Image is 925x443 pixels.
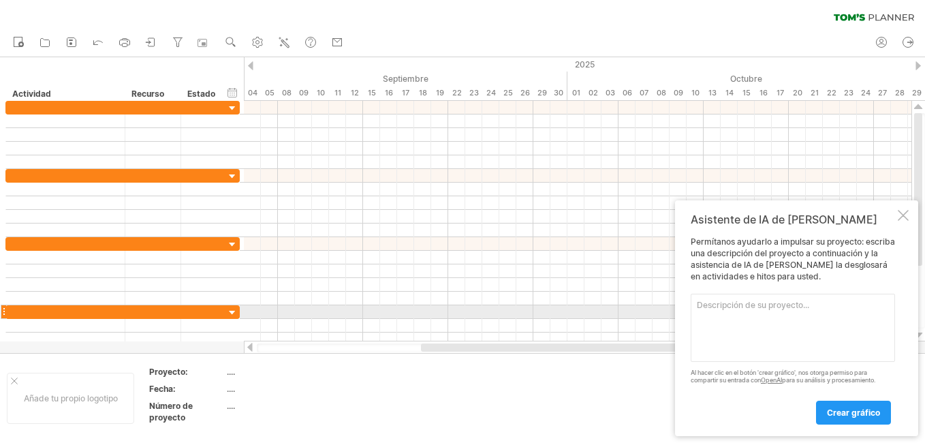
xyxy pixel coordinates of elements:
div: Monday, 13 October 2025 [704,86,721,100]
div: Monday, 15 September 2025 [363,86,380,100]
div: Actividad [12,87,117,101]
div: Monday, 29 September 2025 [533,86,550,100]
div: Thursday, 25 September 2025 [499,86,516,100]
div: Al hacer clic en el botón 'crear gráfico', nos otorga permiso para compartir su entrada con para ... [691,369,895,384]
span: Crear gráfico [827,408,880,418]
div: Tuesday, 14 October 2025 [721,86,738,100]
div: Wednesday, 10 September 2025 [312,86,329,100]
font: Añade tu propio logotipo [24,393,118,403]
div: Tuesday, 21 October 2025 [806,86,823,100]
div: Friday, 19 September 2025 [431,86,448,100]
div: Friday, 10 October 2025 [687,86,704,100]
div: Thursday, 9 October 2025 [670,86,687,100]
div: .... [227,383,341,395]
div: Friday, 26 September 2025 [516,86,533,100]
div: Wednesday, 29 October 2025 [908,86,925,100]
div: Thursday, 16 October 2025 [755,86,772,100]
div: Friday, 17 October 2025 [772,86,789,100]
div: Proyecto: [149,366,224,378]
div: Monday, 20 October 2025 [789,86,806,100]
div: Friday, 3 October 2025 [601,86,618,100]
div: Friday, 5 September 2025 [261,86,278,100]
div: Fecha: [149,383,224,395]
div: Wednesday, 8 October 2025 [653,86,670,100]
div: Wednesday, 24 September 2025 [482,86,499,100]
div: Recurso [131,87,173,101]
div: .... [227,366,341,378]
div: Número de proyecto [149,400,224,423]
div: Thursday, 18 September 2025 [414,86,431,100]
div: Monday, 27 October 2025 [874,86,891,100]
div: Tuesday, 28 October 2025 [891,86,908,100]
div: Tuesday, 30 September 2025 [550,86,567,100]
div: Thursday, 2 October 2025 [584,86,601,100]
div: Wednesday, 22 October 2025 [823,86,840,100]
div: Monday, 8 September 2025 [278,86,295,100]
div: Monday, 22 September 2025 [448,86,465,100]
div: Thursday, 11 September 2025 [329,86,346,100]
div: Tuesday, 7 October 2025 [636,86,653,100]
div: Friday, 24 October 2025 [857,86,874,100]
div: Tuesday, 23 September 2025 [465,86,482,100]
div: Estado [187,87,217,101]
div: Thursday, 23 October 2025 [840,86,857,100]
div: .... [227,400,341,412]
div: Tuesday, 16 September 2025 [380,86,397,100]
div: Wednesday, 15 October 2025 [738,86,755,100]
a: Crear gráfico [816,401,891,425]
div: September 2025 [193,72,567,86]
div: Asistente de IA de [PERSON_NAME] [691,213,895,226]
div: Friday, 12 September 2025 [346,86,363,100]
div: Thursday, 4 September 2025 [244,86,261,100]
font: Permítanos ayudarlo a impulsar su proyecto: escriba una descripción del proyecto a continuación y... [691,236,895,281]
div: Tuesday, 9 September 2025 [295,86,312,100]
a: OpenAI [761,376,782,384]
div: Wednesday, 17 September 2025 [397,86,414,100]
div: Wednesday, 1 October 2025 [567,86,584,100]
div: Monday, 6 October 2025 [618,86,636,100]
